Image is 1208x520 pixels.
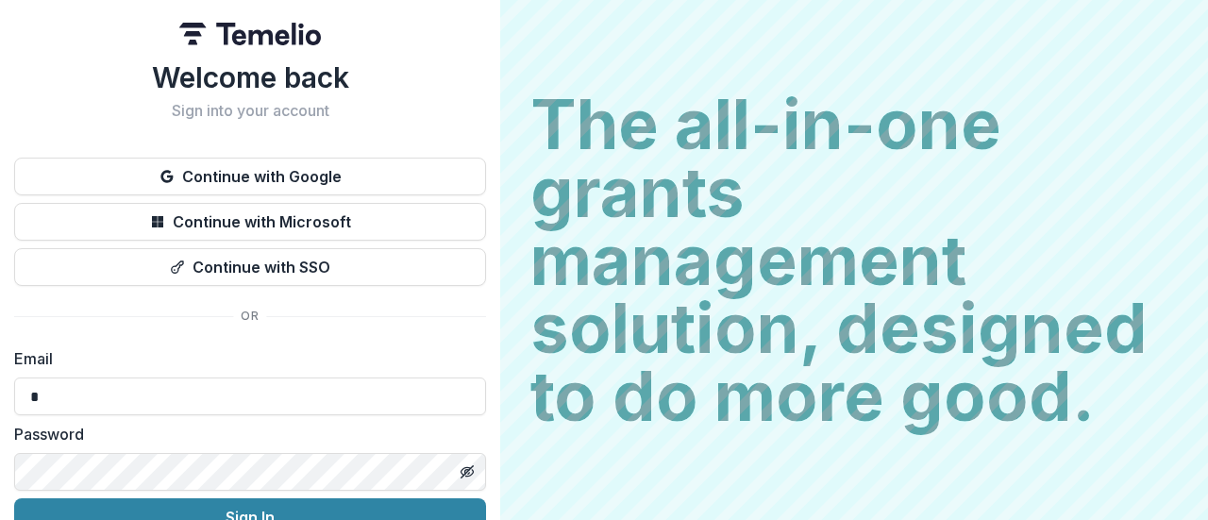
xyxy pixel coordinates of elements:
button: Continue with Microsoft [14,203,486,241]
img: Temelio [179,23,321,45]
h1: Welcome back [14,60,486,94]
button: Continue with SSO [14,248,486,286]
label: Email [14,347,475,370]
button: Continue with Google [14,158,486,195]
button: Toggle password visibility [452,457,482,487]
label: Password [14,423,475,445]
h2: Sign into your account [14,102,486,120]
